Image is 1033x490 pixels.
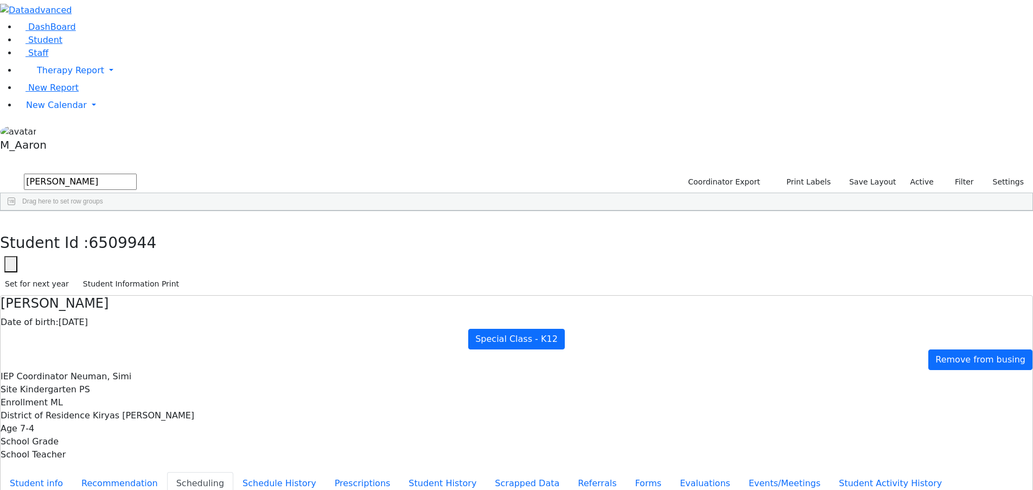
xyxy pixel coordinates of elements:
[17,22,76,32] a: DashBoard
[20,384,90,394] span: Kindergarten PS
[17,82,79,93] a: New Report
[1,316,1032,329] div: [DATE]
[1,435,59,448] label: School Grade
[37,65,104,75] span: Therapy Report
[28,48,48,58] span: Staff
[1,422,17,435] label: Age
[78,276,184,292] button: Student Information Print
[1,316,59,329] label: Date of birth:
[17,35,62,45] a: Student
[906,174,939,190] label: Active
[22,198,103,205] span: Drag here to set row groups
[844,174,901,190] button: Save Layout
[17,94,1033,116] a: New Calendar
[774,174,836,190] button: Print Labels
[941,174,979,190] button: Filter
[681,174,765,190] button: Coordinator Export
[17,60,1033,81] a: Therapy Report
[1,383,17,396] label: Site
[1,396,48,409] label: Enrollment
[71,371,131,381] span: Neuman, Simi
[979,174,1029,190] button: Settings
[17,48,48,58] a: Staff
[28,22,76,32] span: DashBoard
[1,370,68,383] label: IEP Coordinator
[50,397,63,408] span: ML
[24,174,137,190] input: Search
[93,410,194,421] span: Kiryas [PERSON_NAME]
[28,35,62,45] span: Student
[28,82,79,93] span: New Report
[20,423,34,434] span: 7-4
[1,448,66,461] label: School Teacher
[1,296,1032,311] h4: [PERSON_NAME]
[468,329,565,349] a: Special Class - K12
[1,409,90,422] label: District of Residence
[26,100,87,110] span: New Calendar
[935,354,1025,365] span: Remove from busing
[89,234,157,252] span: 6509944
[928,349,1032,370] a: Remove from busing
